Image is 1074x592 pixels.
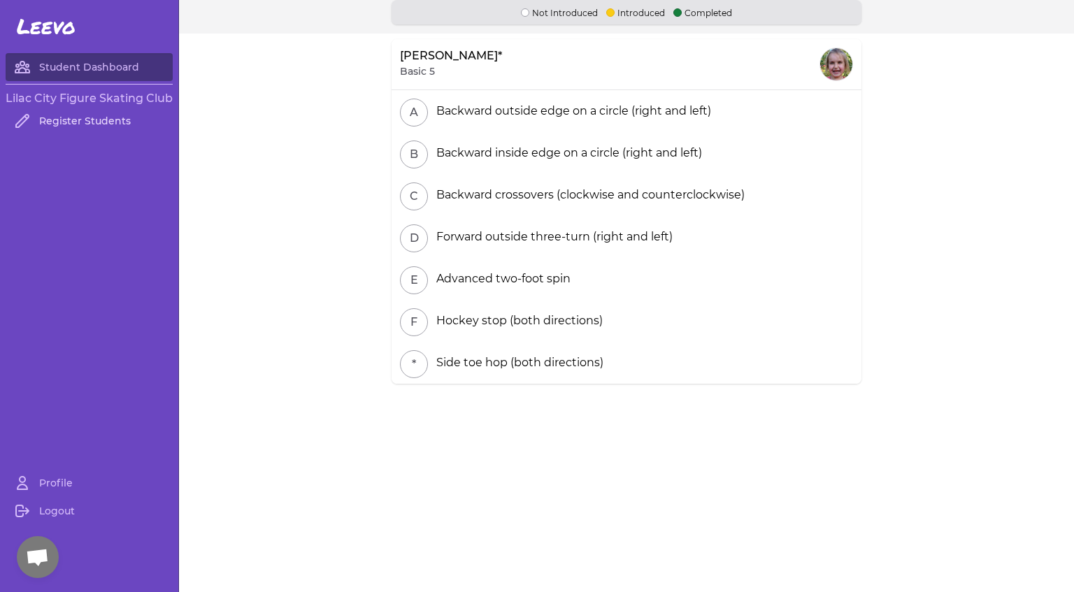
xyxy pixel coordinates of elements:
a: Profile [6,469,173,497]
div: Backward outside edge on a circle (right and left) [431,103,711,120]
div: Backward crossovers (clockwise and counterclockwise) [431,187,745,203]
div: Forward outside three-turn (right and left) [431,229,673,245]
button: D [400,224,428,252]
div: Backward inside edge on a circle (right and left) [431,145,702,161]
p: [PERSON_NAME]* [400,48,502,64]
div: Advanced two-foot spin [431,270,571,287]
div: Side toe hop (both directions) [431,354,603,371]
button: F [400,308,428,336]
p: Introduced [606,6,665,19]
p: Completed [673,6,732,19]
a: Register Students [6,107,173,135]
p: Basic 5 [400,64,435,78]
h3: Lilac City Figure Skating Club [6,90,173,107]
div: Open chat [17,536,59,578]
p: Not Introduced [521,6,598,19]
div: Hockey stop (both directions) [431,312,603,329]
button: A [400,99,428,127]
span: Leevo [17,14,76,39]
button: E [400,266,428,294]
button: B [400,140,428,168]
button: C [400,182,428,210]
a: Logout [6,497,173,525]
a: Student Dashboard [6,53,173,81]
